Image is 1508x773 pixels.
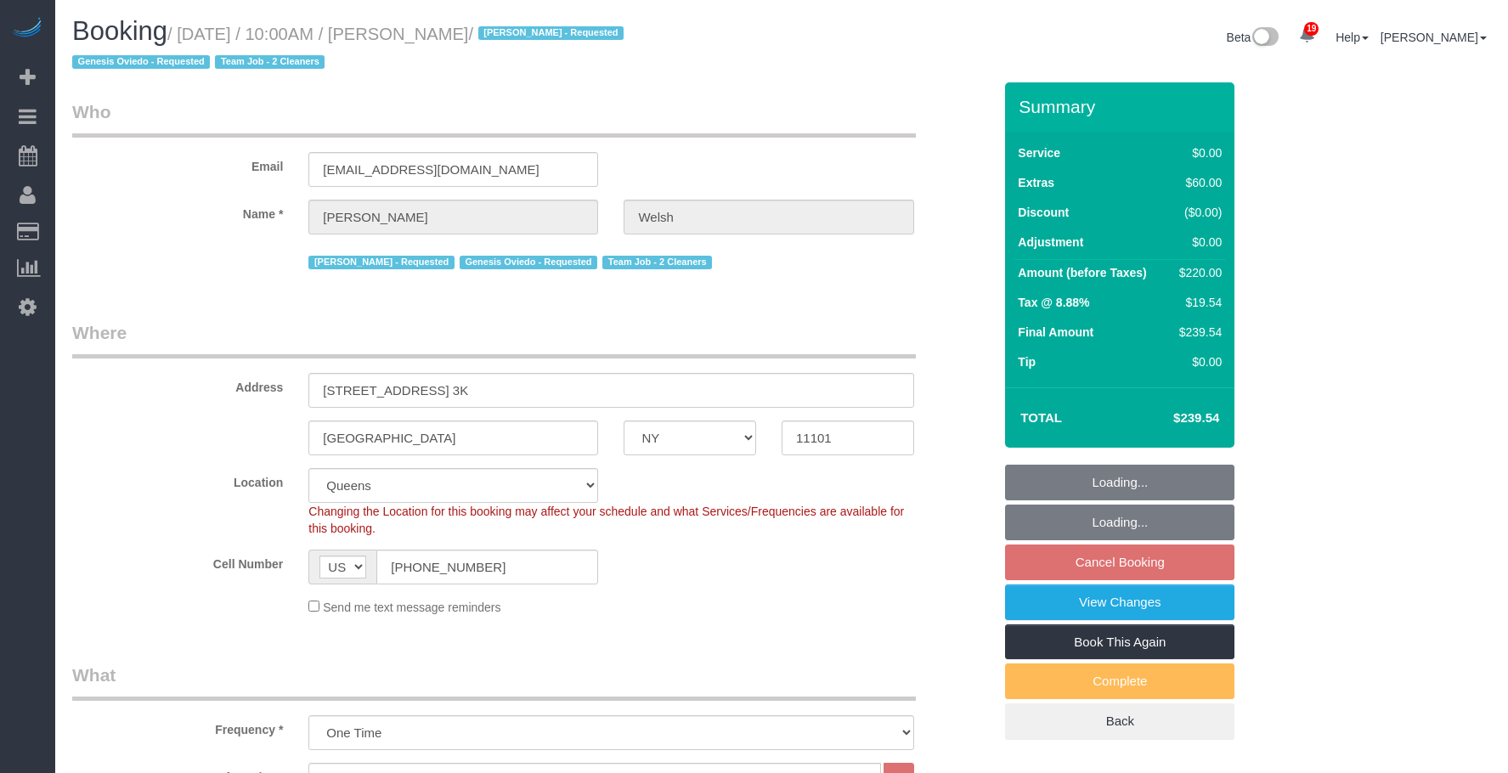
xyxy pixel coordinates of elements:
label: Service [1018,144,1060,161]
span: Send me text message reminders [323,601,500,614]
label: Cell Number [59,550,296,573]
label: Final Amount [1018,324,1093,341]
span: Team Job - 2 Cleaners [215,55,325,69]
div: $0.00 [1172,234,1222,251]
a: View Changes [1005,584,1234,620]
small: / [DATE] / 10:00AM / [PERSON_NAME] [72,25,629,72]
span: Booking [72,16,167,46]
input: First Name [308,200,598,234]
img: Automaid Logo [10,17,44,41]
a: Help [1336,31,1369,44]
span: [PERSON_NAME] - Requested [478,26,624,40]
label: Location [59,468,296,491]
div: $19.54 [1172,294,1222,311]
label: Tip [1018,353,1036,370]
input: Zip Code [782,420,914,455]
label: Adjustment [1018,234,1083,251]
input: City [308,420,598,455]
span: Genesis Oviedo - Requested [460,256,597,269]
a: Back [1005,703,1234,739]
a: Book This Again [1005,624,1234,660]
label: Tax @ 8.88% [1018,294,1089,311]
span: Changing the Location for this booking may affect your schedule and what Services/Frequencies are... [308,505,904,535]
span: 19 [1304,22,1319,36]
div: $239.54 [1172,324,1222,341]
div: $60.00 [1172,174,1222,191]
input: Last Name [624,200,913,234]
div: $220.00 [1172,264,1222,281]
legend: Who [72,99,916,138]
label: Name * [59,200,296,223]
span: Team Job - 2 Cleaners [602,256,712,269]
legend: Where [72,320,916,358]
label: Discount [1018,204,1069,221]
div: ($0.00) [1172,204,1222,221]
h3: Summary [1019,97,1226,116]
input: Email [308,152,598,187]
span: [PERSON_NAME] - Requested [308,256,454,269]
label: Extras [1018,174,1054,191]
div: $0.00 [1172,353,1222,370]
a: Beta [1227,31,1279,44]
label: Email [59,152,296,175]
input: Cell Number [376,550,598,584]
strong: Total [1020,410,1062,425]
label: Frequency * [59,715,296,738]
span: Genesis Oviedo - Requested [72,55,210,69]
label: Amount (before Taxes) [1018,264,1146,281]
a: [PERSON_NAME] [1381,31,1487,44]
legend: What [72,663,916,701]
label: Address [59,373,296,396]
h4: $239.54 [1122,411,1219,426]
img: New interface [1251,27,1279,49]
a: 19 [1291,17,1324,54]
div: $0.00 [1172,144,1222,161]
